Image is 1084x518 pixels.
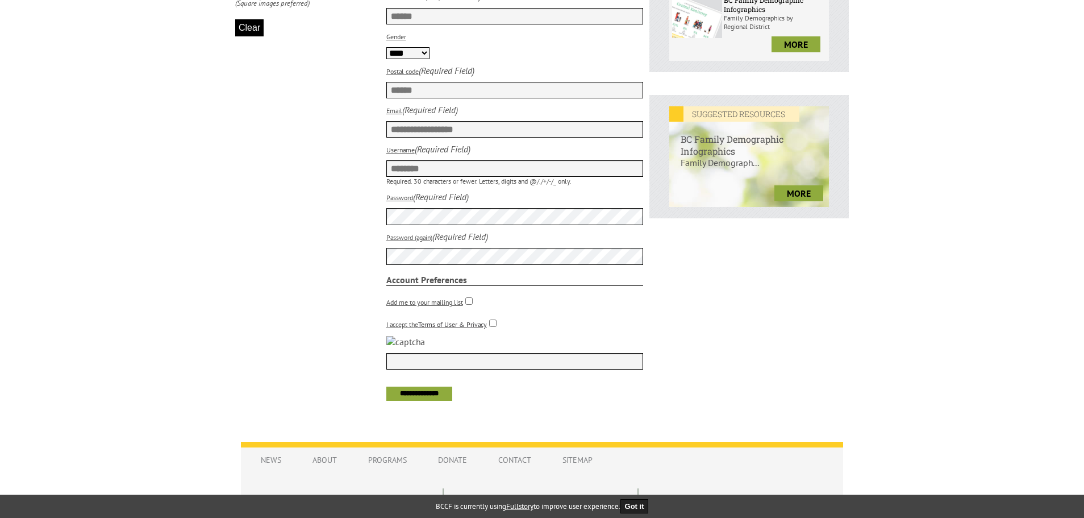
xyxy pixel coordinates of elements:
a: Terms of User & Privacy [418,320,487,329]
label: Add me to your mailing list [386,298,463,306]
i: (Required Field) [432,231,488,242]
a: more [774,185,823,201]
label: Username [386,146,415,154]
label: Postal code [386,67,419,76]
i: (Required Field) [415,143,470,155]
i: (Required Field) [402,104,458,115]
a: more [772,36,820,52]
a: Programs [357,449,418,471]
p: Family Demograph... [669,157,829,180]
img: captcha [386,336,425,347]
a: About [301,449,348,471]
i: (Required Field) [419,65,474,76]
h5: Follow us on: [461,494,620,508]
i: (Required Field) [413,191,469,202]
label: Gender [386,32,406,41]
label: Password [386,193,413,202]
p: Family Demographics by Regional District [724,14,826,31]
p: Required. 30 characters or fewer. Letters, digits and @/./+/-/_ only. [386,177,644,185]
button: Got it [620,499,649,513]
button: Clear [235,19,264,36]
h6: BC Family Demographic Infographics [669,122,829,157]
a: Fullstory [506,502,533,511]
a: Contact [487,449,543,471]
label: I accept the [386,320,487,329]
a: Sitemap [551,449,604,471]
a: Donate [427,449,478,471]
a: News [249,449,293,471]
strong: Account Preferences [386,274,644,286]
label: Email [386,106,402,115]
em: SUGGESTED RESOURCES [669,106,799,122]
label: Password (again) [386,233,432,242]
